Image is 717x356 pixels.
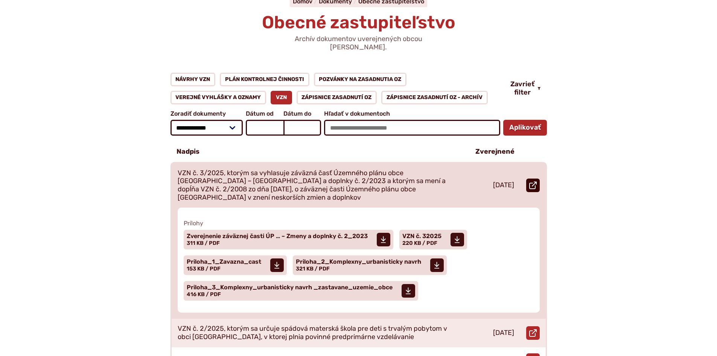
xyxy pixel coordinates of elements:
[187,233,368,239] span: Zverejnenie záväznej časti ÚP … – Zmeny a doplnky č. 2_2023
[184,220,534,227] span: Prílohy
[170,120,243,136] select: Zoradiť dokumenty
[184,255,287,275] a: Priloha_1_Zavazna_cast 153 KB / PDF
[184,230,393,249] a: Zverejnenie záväznej časti ÚP … – Zmeny a doplnky č. 2_2023 311 KB / PDF
[170,91,266,104] a: Verejné vyhlášky a oznamy
[220,73,309,86] a: Plán kontrolnej činnosti
[283,120,321,136] input: Dátum do
[178,325,458,341] p: VZN č. 2/2025, ktorým sa určuje spádová materská škola pre deti s trvalým pobytom v obci [GEOGRAP...
[170,110,243,117] span: Zoradiť dokumenty
[268,35,449,51] p: Archív dokumentov uverejnených obcou [PERSON_NAME].
[187,284,393,290] span: Priloha_3_Komplexny_urbanisticky navrh _zastavane_uzemie_obce
[504,80,547,96] button: Zavrieť filter
[493,181,514,189] p: [DATE]
[187,291,221,298] span: 416 KB / PDF
[283,110,321,117] span: Dátum do
[177,148,199,156] p: Nadpis
[381,91,488,104] a: Zápisnice zasadnutí OZ - ARCHÍV
[297,91,377,104] a: Zápisnice zasadnutí OZ
[503,120,547,136] button: Aplikovať
[324,120,500,136] input: Hľadať v dokumentoch
[475,148,515,156] p: Zverejnené
[402,233,441,239] span: VZN č. 32025
[246,120,283,136] input: Dátum od
[170,73,216,86] a: Návrhy VZN
[271,91,292,104] a: VZN
[399,230,467,249] a: VZN č. 32025 220 KB / PDF
[324,110,500,117] span: Hľadať v dokumentoch
[262,12,455,33] span: Obecné zastupiteľstvo
[187,259,261,265] span: Priloha_1_Zavazna_cast
[246,110,283,117] span: Dátum od
[402,240,437,246] span: 220 KB / PDF
[493,329,514,337] p: [DATE]
[187,240,220,246] span: 311 KB / PDF
[187,266,221,272] span: 153 KB / PDF
[296,259,421,265] span: Priloha_2_Komplexny_urbanisticky navrh
[178,169,458,202] p: VZN č. 3/2025, ktorým sa vyhlasuje záväzná časť Územného plánu obce [GEOGRAPHIC_DATA] – [GEOGRAPH...
[293,255,447,275] a: Priloha_2_Komplexny_urbanisticky navrh 321 KB / PDF
[314,73,407,86] a: Pozvánky na zasadnutia OZ
[510,80,534,96] span: Zavrieť filter
[184,281,418,301] a: Priloha_3_Komplexny_urbanisticky navrh _zastavane_uzemie_obce 416 KB / PDF
[296,266,330,272] span: 321 KB / PDF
